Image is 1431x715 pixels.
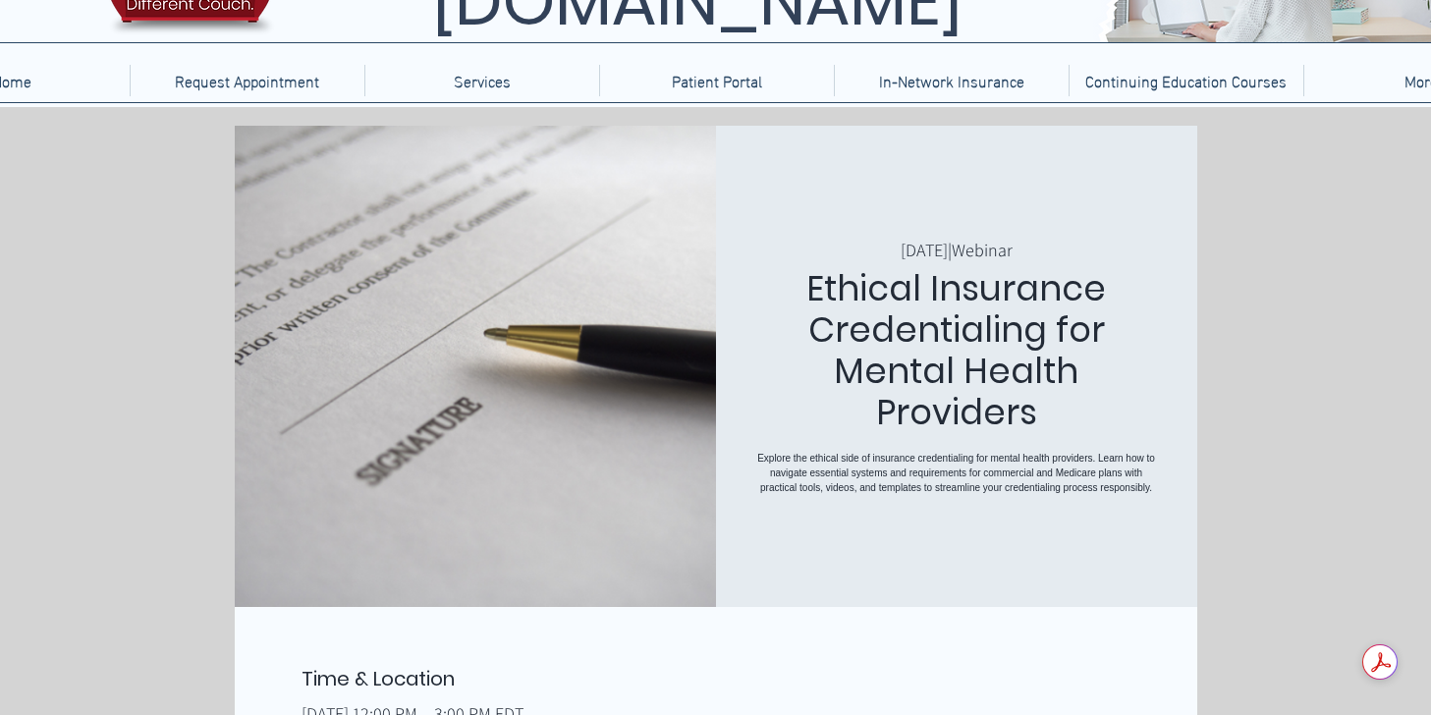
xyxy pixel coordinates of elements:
[755,268,1158,433] h1: Ethical Insurance Credentialing for Mental Health Providers
[834,65,1069,96] a: In-Network Insurance
[1069,65,1303,96] a: Continuing Education Courses
[901,239,948,261] p: [DATE]
[952,239,1013,261] p: Webinar
[130,65,364,96] a: Request Appointment
[599,65,834,96] a: Patient Portal
[869,65,1034,96] p: In-Network Insurance
[948,239,952,261] span: |
[662,65,772,96] p: Patient Portal
[1075,65,1296,96] p: Continuing Education Courses
[302,666,1129,691] h2: Time & Location
[444,65,521,96] p: Services
[755,451,1158,495] p: Explore the ethical side of insurance credentialing for mental health providers. Learn how to nav...
[364,65,599,96] div: Services
[165,65,329,96] p: Request Appointment
[235,126,716,607] img: Ethical Insurance Credentialing for Mental Health Providers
